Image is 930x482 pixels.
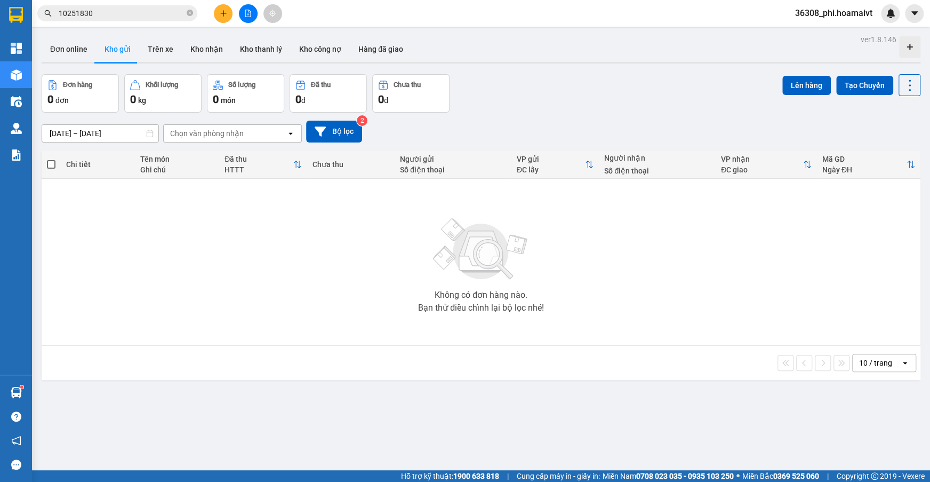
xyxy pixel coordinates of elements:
[47,93,53,106] span: 0
[721,155,803,163] div: VP nhận
[859,358,892,368] div: 10 / trang
[836,76,893,95] button: Tạo Chuyến
[312,160,389,169] div: Chưa thu
[207,74,284,113] button: Số lượng0món
[604,154,710,162] div: Người nhận
[11,436,21,446] span: notification
[59,7,185,19] input: Tìm tên, số ĐT hoặc mã đơn
[372,74,450,113] button: Chưa thu0đ
[225,155,293,163] div: Đã thu
[311,81,331,89] div: Đã thu
[604,167,710,175] div: Số điện thoại
[263,4,282,23] button: aim
[182,36,231,62] button: Kho nhận
[146,81,178,89] div: Khối lượng
[11,123,22,134] img: warehouse-icon
[384,96,388,105] span: đ
[453,472,499,480] strong: 1900 633 818
[130,93,136,106] span: 0
[721,165,803,174] div: ĐC giao
[231,36,291,62] button: Kho thanh lý
[716,151,817,179] th: Toggle SortBy
[138,96,146,105] span: kg
[306,121,362,143] button: Bộ lọc
[517,470,600,482] span: Cung cấp máy in - giấy in:
[871,472,878,480] span: copyright
[773,472,819,480] strong: 0369 525 060
[11,460,21,470] span: message
[910,9,919,18] span: caret-down
[42,125,158,142] input: Select a date range.
[140,155,214,163] div: Tên món
[11,96,22,107] img: warehouse-icon
[11,69,22,81] img: warehouse-icon
[886,9,895,18] img: icon-new-feature
[291,36,350,62] button: Kho công nợ
[736,474,740,478] span: ⚪️
[428,212,534,287] img: svg+xml;base64,PHN2ZyBjbGFzcz0ibGlzdC1wbHVnX19zdmciIHhtbG5zPSJodHRwOi8vd3d3LnczLm9yZy8yMDAwL3N2Zy...
[228,81,255,89] div: Số lượng
[435,291,527,299] div: Không có đơn hàng nào.
[139,36,182,62] button: Trên xe
[517,155,585,163] div: VP gửi
[55,96,69,105] span: đơn
[357,115,367,126] sup: 2
[187,10,193,16] span: close-circle
[44,10,52,17] span: search
[787,6,881,20] span: 36308_phi.hoamaivt
[517,165,585,174] div: ĐC lấy
[269,10,276,17] span: aim
[11,149,22,161] img: solution-icon
[11,43,22,54] img: dashboard-icon
[96,36,139,62] button: Kho gửi
[822,155,907,163] div: Mã GD
[400,155,506,163] div: Người gửi
[244,10,252,17] span: file-add
[140,165,214,174] div: Ghi chú
[66,160,130,169] div: Chi tiết
[295,93,301,106] span: 0
[782,76,831,95] button: Lên hàng
[9,7,23,23] img: logo-vxr
[187,9,193,19] span: close-circle
[170,128,244,139] div: Chọn văn phòng nhận
[213,93,219,106] span: 0
[350,36,412,62] button: Hàng đã giao
[219,151,307,179] th: Toggle SortBy
[905,4,924,23] button: caret-down
[401,470,499,482] span: Hỗ trợ kỹ thuật:
[124,74,202,113] button: Khối lượng0kg
[400,165,506,174] div: Số điện thoại
[221,96,236,105] span: món
[239,4,258,23] button: file-add
[11,412,21,422] span: question-circle
[742,470,819,482] span: Miền Bắc
[899,36,920,58] div: Tạo kho hàng mới
[822,165,907,174] div: Ngày ĐH
[827,470,829,482] span: |
[817,151,920,179] th: Toggle SortBy
[301,96,306,105] span: đ
[11,387,22,398] img: warehouse-icon
[286,129,295,138] svg: open
[225,165,293,174] div: HTTT
[290,74,367,113] button: Đã thu0đ
[418,304,544,312] div: Bạn thử điều chỉnh lại bộ lọc nhé!
[42,74,119,113] button: Đơn hàng0đơn
[214,4,232,23] button: plus
[511,151,599,179] th: Toggle SortBy
[63,81,92,89] div: Đơn hàng
[636,472,734,480] strong: 0708 023 035 - 0935 103 250
[378,93,384,106] span: 0
[394,81,421,89] div: Chưa thu
[20,385,23,389] sup: 1
[42,36,96,62] button: Đơn online
[861,34,896,45] div: ver 1.8.146
[901,359,909,367] svg: open
[220,10,227,17] span: plus
[507,470,509,482] span: |
[603,470,734,482] span: Miền Nam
